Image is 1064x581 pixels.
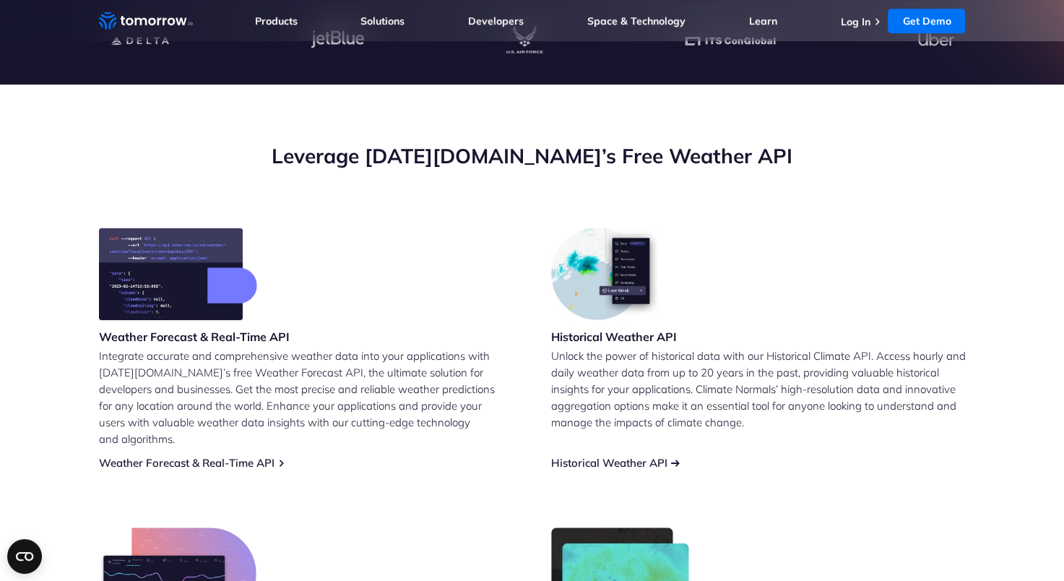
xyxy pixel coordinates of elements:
a: Home link [99,10,193,32]
h3: Historical Weather API [551,329,677,345]
h3: Weather Forecast & Real-Time API [99,329,290,345]
a: Weather Forecast & Real-Time API [99,456,274,470]
button: Open CMP widget [7,539,42,574]
a: Historical Weather API [551,456,667,470]
a: Log In [840,15,870,28]
p: Unlock the power of historical data with our Historical Climate API. Access hourly and daily weat... [551,348,966,431]
a: Get Demo [888,9,965,33]
a: Products [255,14,298,27]
a: Learn [749,14,777,27]
a: Solutions [360,14,405,27]
p: Integrate accurate and comprehensive weather data into your applications with [DATE][DOMAIN_NAME]... [99,348,514,447]
h2: Leverage [DATE][DOMAIN_NAME]’s Free Weather API [99,142,966,170]
a: Space & Technology [587,14,685,27]
a: Developers [468,14,524,27]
